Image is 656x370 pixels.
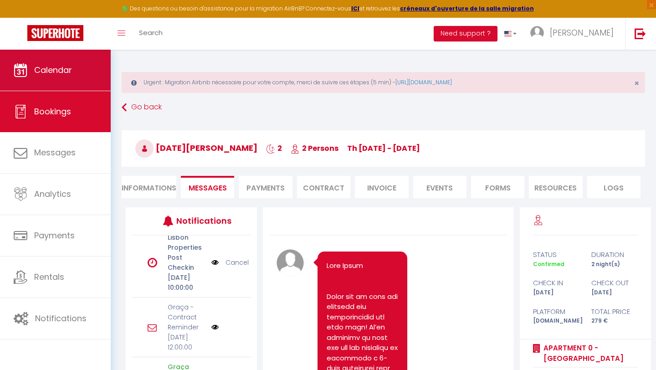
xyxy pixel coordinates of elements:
span: [PERSON_NAME] [550,27,614,38]
img: NO IMAGE [211,324,219,331]
a: Apartment 0 - [GEOGRAPHIC_DATA] [540,343,638,364]
li: Contract [297,176,350,198]
li: Resources [529,176,582,198]
li: Forms [471,176,524,198]
span: Th [DATE] - [DATE] [347,143,420,154]
button: Need support ? [434,26,497,41]
span: 2 [266,143,282,154]
button: Ouvrir le widget de chat LiveChat [7,4,35,31]
div: Platform [527,306,585,317]
div: Total price [585,306,644,317]
p: [DATE] 10:00:00 [168,272,205,293]
div: 2 night(s) [585,260,644,269]
a: créneaux d'ouverture de la salle migration [400,5,534,12]
a: Cancel [225,257,249,267]
span: Notifications [35,313,87,324]
li: Informations [122,176,176,198]
div: [DATE] [527,288,585,297]
span: Rentals [34,271,64,283]
div: check out [585,277,644,288]
span: Bookings [34,106,71,117]
span: [DATE][PERSON_NAME] [135,142,257,154]
a: [URL][DOMAIN_NAME] [395,78,452,86]
span: Calendar [34,64,72,76]
p: Lisbon Properties Post Checkin [168,232,205,272]
a: Go back [122,99,645,116]
span: Confirmed [533,260,564,268]
a: ICI [351,5,359,12]
img: NO IMAGE [211,257,219,267]
img: avatar.png [277,249,304,277]
img: Super Booking [27,25,83,41]
li: Invoice [355,176,408,198]
div: [DATE] [585,288,644,297]
a: ... [PERSON_NAME] [523,18,625,50]
span: × [634,77,639,89]
button: Close [634,79,639,87]
li: Events [413,176,466,198]
span: Messages [34,147,76,158]
div: check in [527,277,585,288]
div: 279 € [585,317,644,325]
img: logout [635,28,646,39]
span: 2 Persons [291,143,338,154]
div: status [527,249,585,260]
span: Search [139,28,163,37]
a: Search [132,18,169,50]
p: Graça - Contract Reminder [168,302,205,332]
h3: Notifications [176,211,226,231]
div: Urgent : Migration Airbnb nécessaire pour votre compte, merci de suivre ces étapes (5 min) - [122,72,645,93]
li: Logs [587,176,641,198]
div: [DOMAIN_NAME] [527,317,585,325]
p: [DATE] 12:00:00 [168,332,205,352]
img: ... [530,26,544,40]
div: duration [585,249,644,260]
li: Payments [239,176,292,198]
span: Messages [189,183,227,193]
span: Payments [34,230,75,241]
span: Analytics [34,188,71,200]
